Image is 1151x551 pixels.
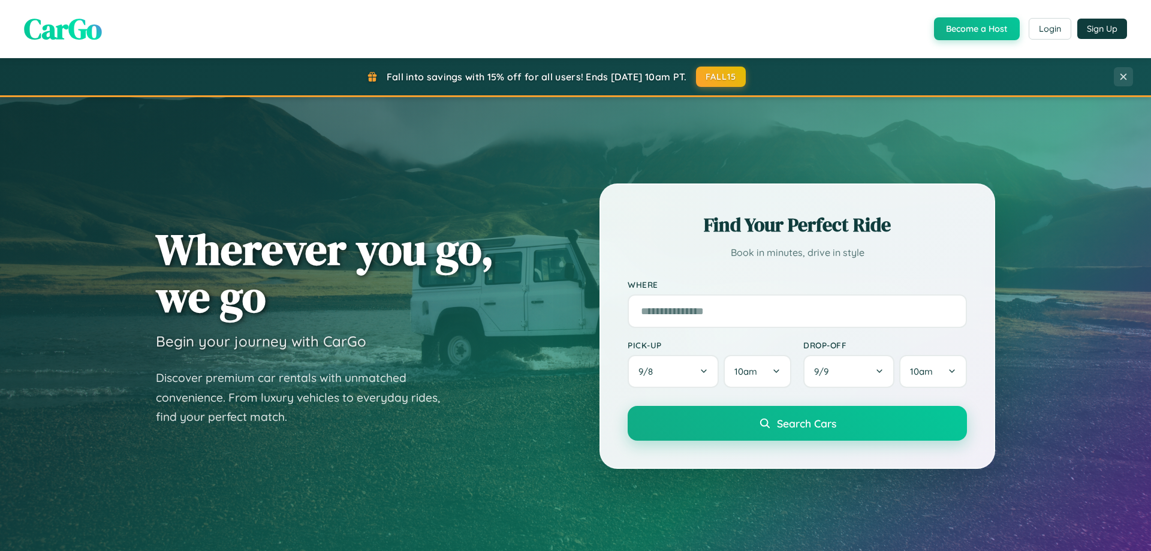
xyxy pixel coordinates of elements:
[803,340,967,350] label: Drop-off
[910,366,933,377] span: 10am
[638,366,659,377] span: 9 / 8
[387,71,687,83] span: Fall into savings with 15% off for all users! Ends [DATE] 10am PT.
[24,9,102,49] span: CarGo
[628,355,719,388] button: 9/8
[156,225,494,320] h1: Wherever you go, we go
[777,417,836,430] span: Search Cars
[724,355,791,388] button: 10am
[734,366,757,377] span: 10am
[934,17,1020,40] button: Become a Host
[1029,18,1071,40] button: Login
[803,355,894,388] button: 9/9
[628,244,967,261] p: Book in minutes, drive in style
[628,340,791,350] label: Pick-up
[156,368,456,427] p: Discover premium car rentals with unmatched convenience. From luxury vehicles to everyday rides, ...
[628,279,967,290] label: Where
[696,67,746,87] button: FALL15
[1077,19,1127,39] button: Sign Up
[628,406,967,441] button: Search Cars
[628,212,967,238] h2: Find Your Perfect Ride
[814,366,834,377] span: 9 / 9
[899,355,967,388] button: 10am
[156,332,366,350] h3: Begin your journey with CarGo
